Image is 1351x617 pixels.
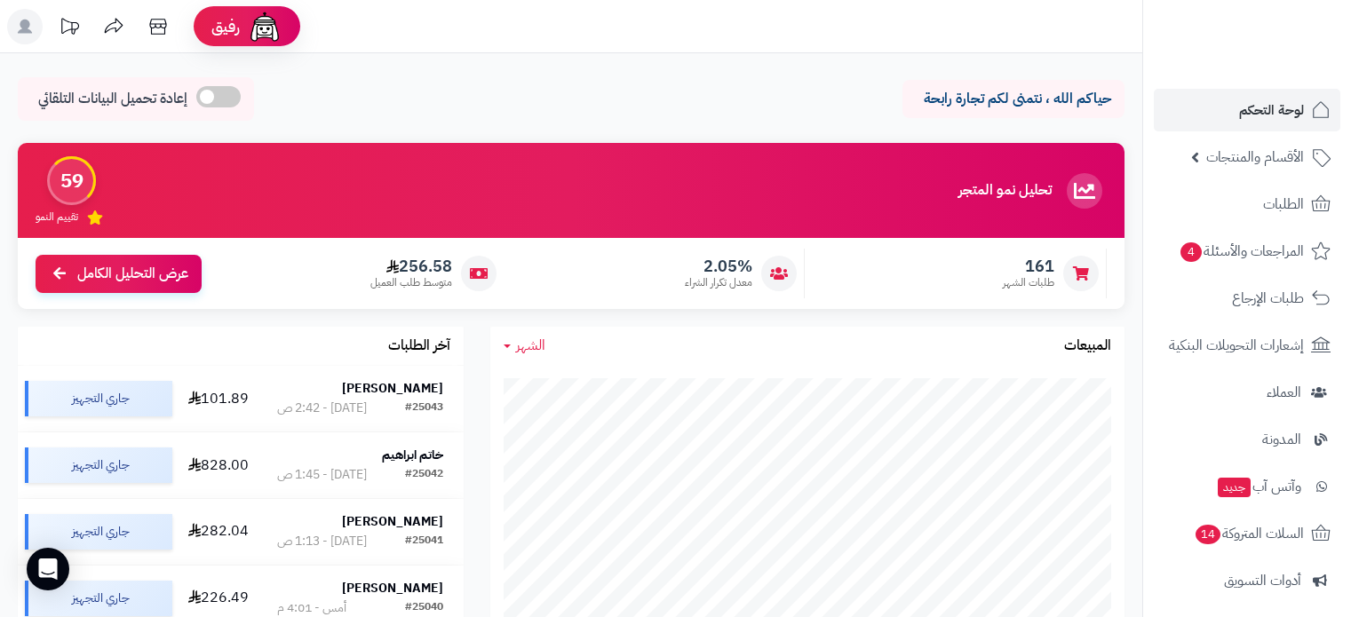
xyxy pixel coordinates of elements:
div: #25042 [405,466,443,484]
td: 828.00 [179,432,257,498]
a: تحديثات المنصة [47,9,91,49]
a: العملاء [1154,371,1340,414]
div: [DATE] - 1:45 ص [277,466,367,484]
a: أدوات التسويق [1154,559,1340,602]
div: [DATE] - 1:13 ص [277,533,367,550]
span: رفيق [211,16,240,37]
td: 282.04 [179,499,257,565]
span: طلبات الشهر [1003,275,1054,290]
div: #25043 [405,399,443,417]
span: 4 [1180,242,1202,262]
strong: خاتم ابراهيم [382,446,443,464]
a: السلات المتروكة14 [1154,512,1340,555]
div: جاري التجهيز [25,514,172,550]
strong: [PERSON_NAME] [342,579,443,597]
div: جاري التجهيز [25,581,172,616]
div: [DATE] - 2:42 ص [277,399,367,417]
span: عرض التحليل الكامل [77,264,188,284]
span: معدل تكرار الشراء [685,275,752,290]
img: ai-face.png [247,9,282,44]
a: الشهر [504,336,545,356]
h3: المبيعات [1064,338,1111,354]
span: الأقسام والمنتجات [1206,145,1304,170]
span: السلات المتروكة [1194,521,1304,546]
div: جاري التجهيز [25,381,172,416]
a: طلبات الإرجاع [1154,277,1340,320]
h3: آخر الطلبات [388,338,450,354]
span: الشهر [516,335,545,356]
strong: [PERSON_NAME] [342,379,443,398]
span: تقييم النمو [36,210,78,225]
span: متوسط طلب العميل [370,275,452,290]
span: الطلبات [1263,192,1304,217]
span: العملاء [1267,380,1301,405]
a: وآتس آبجديد [1154,465,1340,508]
td: 101.89 [179,366,257,431]
a: إشعارات التحويلات البنكية [1154,324,1340,367]
span: وآتس آب [1216,474,1301,499]
div: #25041 [405,533,443,550]
span: 161 [1003,257,1054,276]
span: المدونة [1262,427,1301,452]
span: 14 [1196,525,1220,544]
span: أدوات التسويق [1224,568,1301,593]
span: طلبات الإرجاع [1232,286,1304,311]
a: عرض التحليل الكامل [36,255,202,293]
div: Open Intercom Messenger [27,548,69,590]
span: لوحة التحكم [1239,98,1304,123]
div: أمس - 4:01 م [277,599,346,617]
span: 256.58 [370,257,452,276]
strong: [PERSON_NAME] [342,512,443,531]
a: المدونة [1154,418,1340,461]
h3: تحليل نمو المتجر [958,183,1052,199]
p: حياكم الله ، نتمنى لكم تجارة رابحة [916,89,1111,109]
span: جديد [1218,478,1251,497]
span: إعادة تحميل البيانات التلقائي [38,89,187,109]
div: جاري التجهيز [25,447,172,483]
a: المراجعات والأسئلة4 [1154,230,1340,273]
span: 2.05% [685,257,752,276]
img: logo-2.png [1230,50,1334,87]
span: المراجعات والأسئلة [1179,239,1304,264]
a: لوحة التحكم [1154,89,1340,131]
div: #25040 [405,599,443,617]
span: إشعارات التحويلات البنكية [1169,333,1304,358]
a: الطلبات [1154,183,1340,225]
